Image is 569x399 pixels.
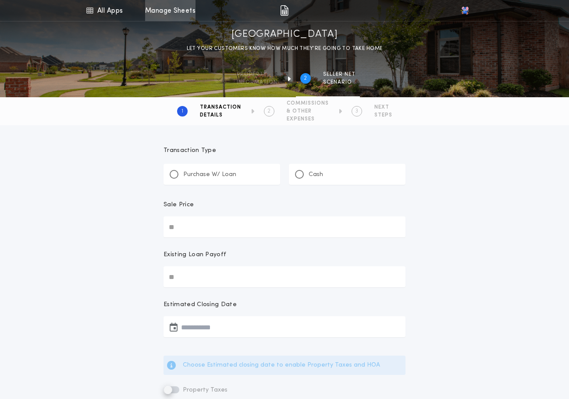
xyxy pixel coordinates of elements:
p: LET YOUR CUSTOMERS KNOW HOW MUCH THEY’RE GOING TO TAKE HOME [187,44,383,53]
h1: [GEOGRAPHIC_DATA] [231,28,338,42]
span: information [237,79,277,86]
span: COMMISSIONS [287,100,329,107]
h2: 1 [181,108,183,115]
span: EXPENSES [287,116,329,123]
p: Sale Price [164,201,194,209]
img: img [280,5,288,16]
input: Sale Price [164,216,405,237]
p: Existing Loan Payoff [164,251,226,259]
img: vs-icon [460,6,469,15]
h2: 2 [267,108,270,115]
span: STEPS [374,112,392,119]
span: SELLER NET [323,71,356,78]
p: Cash [309,170,323,179]
h2: 2 [304,75,307,82]
span: DETAILS [200,112,241,119]
span: Property Taxes [181,387,228,393]
p: Estimated Closing Date [164,300,405,309]
span: TRANSACTION [200,104,241,111]
span: SCENARIO [323,79,356,86]
p: Choose Estimated closing date to enable Property Taxes and HOA [183,361,380,370]
span: Property [237,71,277,78]
span: & OTHER [287,108,329,115]
h2: 3 [355,108,358,115]
p: Purchase W/ Loan [183,170,236,179]
span: NEXT [374,104,392,111]
p: Transaction Type [164,146,405,155]
input: Existing Loan Payoff [164,266,405,287]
